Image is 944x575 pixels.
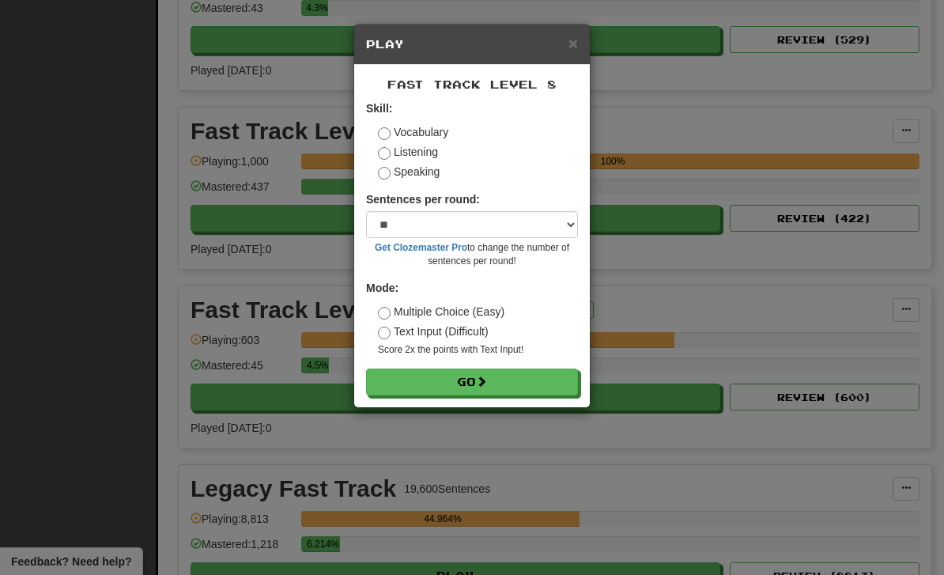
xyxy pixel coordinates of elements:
strong: Mode: [366,282,398,294]
label: Text Input (Difficult) [378,323,489,339]
input: Listening [378,147,391,160]
label: Speaking [378,164,440,180]
input: Speaking [378,167,391,180]
input: Text Input (Difficult) [378,327,391,339]
label: Vocabulary [378,124,448,140]
a: Get Clozemaster Pro [375,242,467,253]
strong: Skill: [366,102,392,115]
button: Go [366,369,578,395]
input: Vocabulary [378,127,391,140]
input: Multiple Choice (Easy) [378,307,391,320]
small: Score 2x the points with Text Input ! [378,343,578,357]
span: Fast Track Level 8 [387,78,557,91]
span: × [568,34,578,52]
button: Close [568,35,578,51]
label: Multiple Choice (Easy) [378,304,504,320]
small: to change the number of sentences per round! [366,241,578,268]
label: Listening [378,144,438,160]
label: Sentences per round: [366,191,480,207]
h5: Play [366,36,578,52]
